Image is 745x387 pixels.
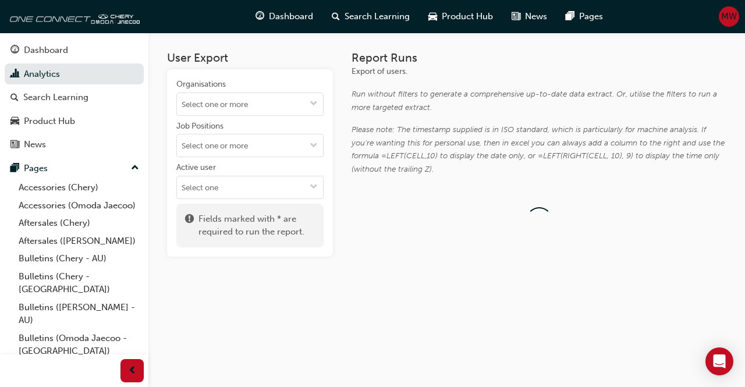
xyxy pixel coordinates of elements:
[24,115,75,128] div: Product Hub
[14,250,144,268] a: Bulletins (Chery - AU)
[5,111,144,132] a: Product Hub
[5,63,144,85] a: Analytics
[502,5,556,29] a: news-iconNews
[24,44,68,57] div: Dashboard
[23,91,88,104] div: Search Learning
[352,123,726,176] div: Please note: The timestamp supplied is in ISO standard, which is particularly for machine analysi...
[176,120,223,132] div: Job Positions
[177,93,323,115] input: Organisationstoggle menu
[442,10,493,23] span: Product Hub
[6,5,140,28] img: oneconnect
[332,9,340,24] span: search-icon
[322,5,419,29] a: search-iconSearch Learning
[10,69,19,80] span: chart-icon
[352,66,407,76] span: Export of users.
[310,183,318,193] span: down-icon
[14,179,144,197] a: Accessories (Chery)
[131,161,139,176] span: up-icon
[5,37,144,158] button: DashboardAnalyticsSearch LearningProduct HubNews
[24,162,48,175] div: Pages
[167,51,333,65] h3: User Export
[14,232,144,250] a: Aftersales ([PERSON_NAME])
[5,87,144,108] a: Search Learning
[269,10,313,23] span: Dashboard
[512,9,520,24] span: news-icon
[5,158,144,179] button: Pages
[352,51,726,65] h3: Report Runs
[256,9,264,24] span: guage-icon
[705,347,733,375] div: Open Intercom Messenger
[345,10,410,23] span: Search Learning
[10,93,19,103] span: search-icon
[14,268,144,299] a: Bulletins (Chery - [GEOGRAPHIC_DATA])
[10,116,19,127] span: car-icon
[185,212,194,239] span: exclaim-icon
[10,164,19,174] span: pages-icon
[566,9,574,24] span: pages-icon
[310,100,318,109] span: down-icon
[304,176,323,198] button: toggle menu
[246,5,322,29] a: guage-iconDashboard
[719,6,739,27] button: MW
[352,88,726,114] div: Run without filters to generate a comprehensive up-to-date data extract. Or, utilise the filters ...
[14,197,144,215] a: Accessories (Omoda Jaecoo)
[556,5,612,29] a: pages-iconPages
[176,79,226,90] div: Organisations
[304,93,323,115] button: toggle menu
[5,40,144,61] a: Dashboard
[579,10,603,23] span: Pages
[10,140,19,150] span: news-icon
[419,5,502,29] a: car-iconProduct Hub
[304,134,323,157] button: toggle menu
[24,138,46,151] div: News
[14,214,144,232] a: Aftersales (Chery)
[176,162,216,173] div: Active user
[198,212,315,239] span: Fields marked with * are required to run the report.
[428,9,437,24] span: car-icon
[310,141,318,151] span: down-icon
[128,364,137,378] span: prev-icon
[5,134,144,155] a: News
[177,176,323,198] input: Active usertoggle menu
[177,134,323,157] input: Job Positionstoggle menu
[525,10,547,23] span: News
[14,299,144,329] a: Bulletins ([PERSON_NAME] - AU)
[721,10,737,23] span: MW
[14,329,144,360] a: Bulletins (Omoda Jaecoo - [GEOGRAPHIC_DATA])
[10,45,19,56] span: guage-icon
